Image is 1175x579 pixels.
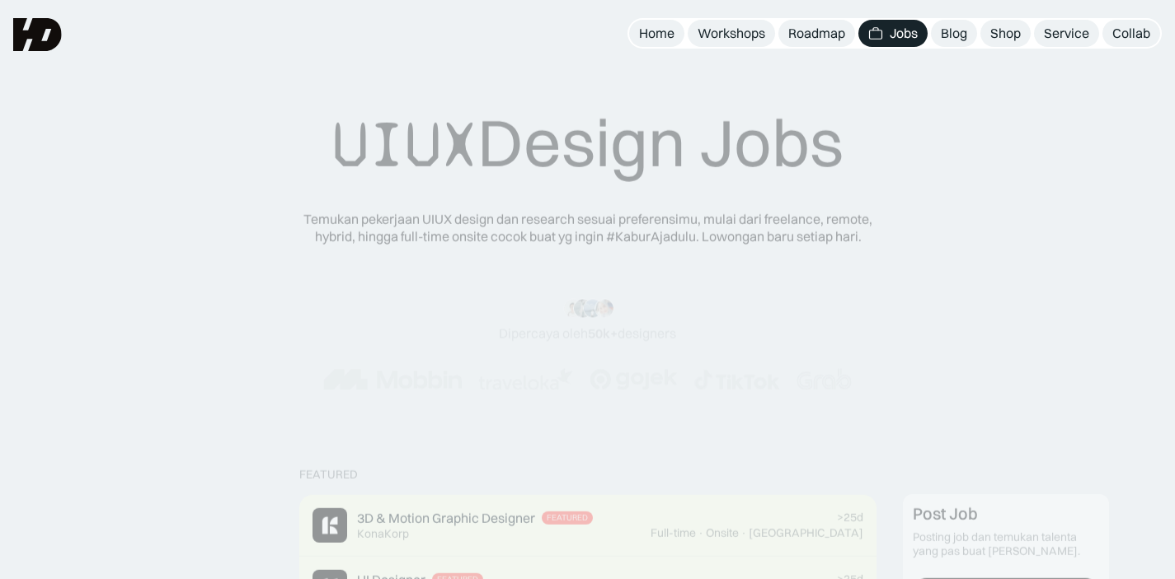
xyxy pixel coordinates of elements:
div: >25d [837,511,863,525]
div: Roadmap [788,25,845,42]
a: Job Image3D & Motion Graphic DesignerFeaturedKonaKorp>25dFull-time·Onsite·[GEOGRAPHIC_DATA] [299,495,877,557]
div: Home [639,25,674,42]
a: Jobs [858,20,928,47]
a: Home [629,20,684,47]
div: Service [1044,25,1089,42]
span: UIUX [332,105,477,184]
div: Jobs [890,25,918,42]
a: Workshops [688,20,775,47]
div: Post Job [913,504,978,524]
div: Onsite [706,526,739,540]
a: Collab [1102,20,1160,47]
div: Full-time [651,526,696,540]
div: Design Jobs [332,103,844,184]
a: Roadmap [778,20,855,47]
div: 3D & Motion Graphic Designer [357,510,535,527]
div: Dipercaya oleh designers [499,325,676,342]
span: 50k+ [588,325,618,341]
div: Shop [990,25,1021,42]
div: Featured [547,513,588,523]
div: KonaKorp [357,527,409,541]
div: · [740,526,747,540]
div: Blog [941,25,967,42]
div: Featured [299,468,358,482]
div: Posting job dan temukan talenta yang pas buat [PERSON_NAME]. [913,530,1099,558]
a: Blog [931,20,977,47]
a: Shop [980,20,1031,47]
img: Job Image [313,508,347,543]
div: Temukan pekerjaan UIUX design dan research sesuai preferensimu, mulai dari freelance, remote, hyb... [291,211,885,245]
div: [GEOGRAPHIC_DATA] [749,526,863,540]
div: · [698,526,704,540]
div: Workshops [698,25,765,42]
div: Collab [1112,25,1150,42]
a: Service [1034,20,1099,47]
